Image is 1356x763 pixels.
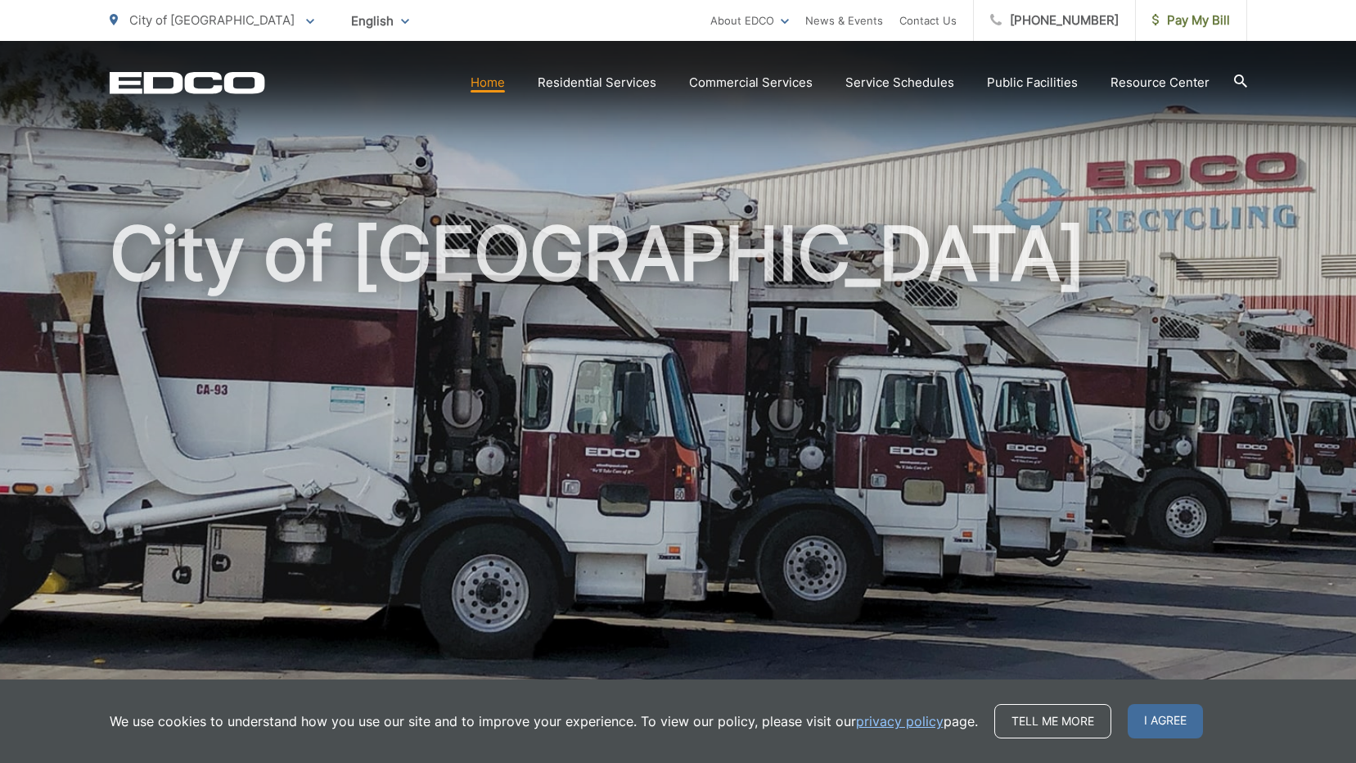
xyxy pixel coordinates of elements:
[339,7,421,35] span: English
[1152,11,1230,30] span: Pay My Bill
[110,71,265,94] a: EDCD logo. Return to the homepage.
[987,73,1078,93] a: Public Facilities
[1110,73,1210,93] a: Resource Center
[856,711,944,731] a: privacy policy
[710,11,789,30] a: About EDCO
[110,711,978,731] p: We use cookies to understand how you use our site and to improve your experience. To view our pol...
[899,11,957,30] a: Contact Us
[805,11,883,30] a: News & Events
[994,704,1111,738] a: Tell me more
[689,73,813,93] a: Commercial Services
[845,73,954,93] a: Service Schedules
[110,213,1247,731] h1: City of [GEOGRAPHIC_DATA]
[129,12,295,28] span: City of [GEOGRAPHIC_DATA]
[538,73,656,93] a: Residential Services
[471,73,505,93] a: Home
[1128,704,1203,738] span: I agree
